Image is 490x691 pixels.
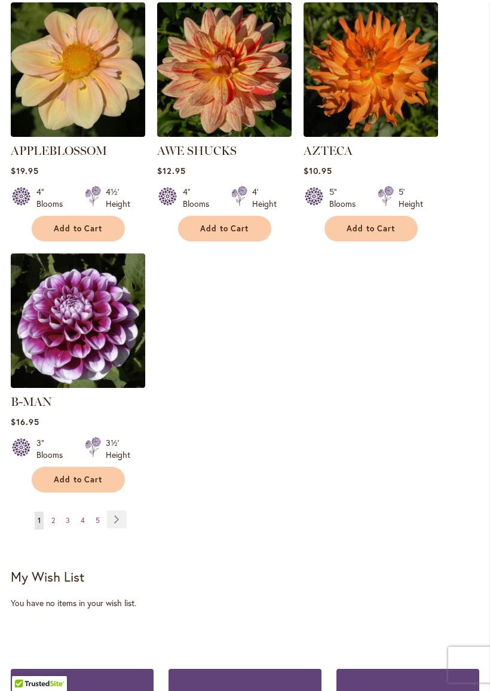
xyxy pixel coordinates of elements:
[304,165,332,176] span: $10.95
[32,216,125,241] button: Add to Cart
[157,143,237,158] a: AWE SHUCKS
[304,143,353,158] a: AZTECA
[54,475,103,485] span: Add to Cart
[11,128,145,139] a: APPLEBLOSSOM
[200,224,249,234] span: Add to Cart
[11,416,39,427] span: $16.95
[38,516,41,525] span: 1
[11,143,107,158] a: APPLEBLOSSOM
[11,597,479,609] div: You have no items in your wish list.
[399,186,423,210] div: 5' Height
[36,186,71,210] div: 4" Blooms
[48,512,58,530] a: 2
[96,516,100,525] span: 5
[304,2,438,137] img: AZTECA
[324,216,418,241] button: Add to Cart
[54,224,103,234] span: Add to Cart
[106,186,130,210] div: 4½' Height
[93,512,103,530] a: 5
[51,516,55,525] span: 2
[106,437,130,461] div: 3½' Height
[11,253,145,388] img: B-MAN
[252,186,277,210] div: 4' Height
[347,224,396,234] span: Add to Cart
[183,186,217,210] div: 4" Blooms
[78,512,88,530] a: 4
[304,128,438,139] a: AZTECA
[157,2,292,137] img: AWE SHUCKS
[329,186,363,210] div: 5" Blooms
[11,2,145,137] img: APPLEBLOSSOM
[36,437,71,461] div: 3" Blooms
[11,165,39,176] span: $19.95
[11,395,52,409] a: B-MAN
[11,568,84,585] strong: My Wish List
[81,516,85,525] span: 4
[157,165,186,176] span: $12.95
[66,516,70,525] span: 3
[157,128,292,139] a: AWE SHUCKS
[11,379,145,390] a: B-MAN
[63,512,73,530] a: 3
[9,649,42,682] iframe: Launch Accessibility Center
[178,216,271,241] button: Add to Cart
[32,467,125,493] button: Add to Cart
